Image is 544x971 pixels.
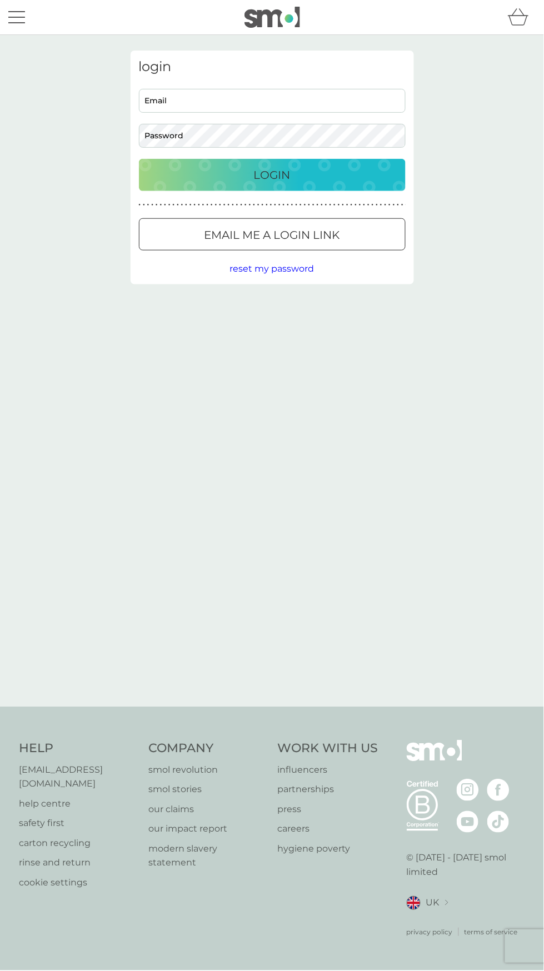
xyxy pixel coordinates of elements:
[207,202,209,208] p: ●
[407,897,421,910] img: UK flag
[270,202,272,208] p: ●
[204,226,340,244] p: Email me a login link
[148,783,267,797] p: smol stories
[296,202,298,208] p: ●
[19,817,138,831] a: safety first
[173,202,175,208] p: ●
[330,202,332,208] p: ●
[19,763,138,792] a: [EMAIL_ADDRESS][DOMAIN_NAME]
[508,6,536,28] div: basket
[156,202,158,208] p: ●
[19,837,138,851] a: carton recycling
[189,202,192,208] p: ●
[202,202,204,208] p: ●
[407,927,453,938] a: privacy policy
[372,202,374,208] p: ●
[312,202,315,208] p: ●
[351,202,353,208] p: ●
[266,202,268,208] p: ●
[177,202,179,208] p: ●
[278,822,378,837] a: careers
[19,876,138,890] a: cookie settings
[278,803,378,817] p: press
[445,900,448,907] img: select a new location
[228,202,230,208] p: ●
[219,202,221,208] p: ●
[230,263,315,274] span: reset my password
[363,202,366,208] p: ●
[148,842,267,870] a: modern slavery statement
[457,779,479,802] img: visit the smol Instagram page
[223,202,226,208] p: ●
[168,202,171,208] p: ●
[181,202,183,208] p: ●
[185,202,187,208] p: ●
[487,779,510,802] img: visit the smol Facebook page
[317,202,319,208] p: ●
[325,202,327,208] p: ●
[355,202,357,208] p: ●
[407,851,525,879] p: © [DATE] - [DATE] smol limited
[367,202,370,208] p: ●
[244,7,300,28] img: smol
[291,202,293,208] p: ●
[236,202,238,208] p: ●
[148,822,267,837] a: our impact report
[278,783,378,797] p: partnerships
[388,202,391,208] p: ●
[465,927,518,938] a: terms of service
[457,811,479,833] img: visit the smol Youtube page
[287,202,289,208] p: ●
[257,202,259,208] p: ●
[393,202,395,208] p: ●
[148,803,267,817] p: our claims
[8,7,25,28] button: menu
[278,842,378,857] a: hygiene poverty
[164,202,166,208] p: ●
[304,202,306,208] p: ●
[321,202,323,208] p: ●
[401,202,403,208] p: ●
[148,740,267,758] h4: Company
[338,202,340,208] p: ●
[249,202,251,208] p: ●
[342,202,345,208] p: ●
[19,856,138,870] a: rinse and return
[139,159,406,191] button: Login
[283,202,285,208] p: ●
[346,202,348,208] p: ●
[143,202,145,208] p: ●
[139,218,406,251] button: Email me a login link
[148,763,267,778] p: smol revolution
[380,202,382,208] p: ●
[19,797,138,812] a: help centre
[253,202,255,208] p: ●
[426,896,440,910] span: UK
[262,202,264,208] p: ●
[275,202,277,208] p: ●
[376,202,378,208] p: ●
[139,202,141,208] p: ●
[139,59,406,75] h3: login
[198,202,200,208] p: ●
[300,202,302,208] p: ●
[151,202,153,208] p: ●
[241,202,243,208] p: ●
[160,202,162,208] p: ●
[232,202,234,208] p: ●
[278,763,378,778] a: influencers
[147,202,149,208] p: ●
[385,202,387,208] p: ●
[215,202,217,208] p: ●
